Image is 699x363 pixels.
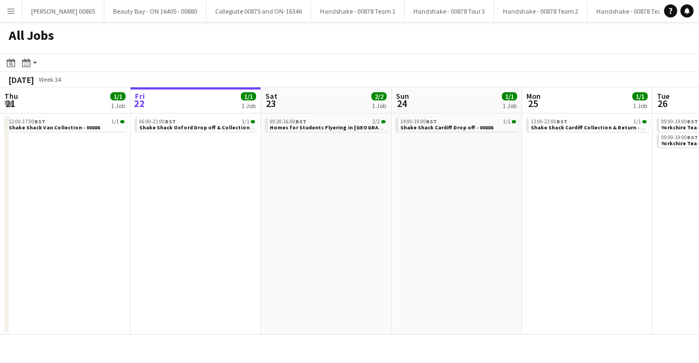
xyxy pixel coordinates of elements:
[396,91,409,101] span: Sun
[36,75,63,84] span: Week 34
[394,97,409,110] span: 24
[139,118,255,130] a: 06:00-21:00BST1/1Shake Shack Oxford Drop off & Collection - 00886
[9,124,100,131] span: Shake Shack Van Collection - 00886
[110,92,126,100] span: 1/1
[265,118,388,134] div: 09:30-16:00BST2/2Homes for Students Flyering in [GEOGRAPHIC_DATA] - 00884
[512,120,516,123] span: 1/1
[9,74,34,85] div: [DATE]
[139,124,268,131] span: Shake Shack Oxford Drop off & Collection - 00886
[206,1,311,22] button: Collegiate 00875 and ON-16346
[165,118,176,125] span: BST
[4,91,18,101] span: Thu
[104,1,206,22] button: Beauty Bay - ON 16405 - 00880
[426,118,437,125] span: BST
[265,91,277,101] span: Sat
[34,118,45,125] span: BST
[133,97,145,110] span: 22
[135,91,145,101] span: Fri
[687,118,698,125] span: BST
[400,119,437,124] span: 14:00-19:00
[655,97,670,110] span: 26
[502,102,517,110] div: 1 Job
[295,118,306,125] span: BST
[4,118,127,134] div: 12:00-17:00BST1/1Shake Shack Van Collection - 00886
[633,102,647,110] div: 1 Job
[526,118,649,134] div: 13:00-23:00BST1/1Shake Shack Cardiff Collection & Return - 00886
[400,118,516,130] a: 14:00-19:00BST1/1Shake Shack Cardiff Drop off - 00886
[661,119,698,124] span: 09:00-19:00
[503,119,511,124] span: 1/1
[3,97,18,110] span: 21
[556,118,567,125] span: BST
[270,124,427,131] span: Homes for Students Flyering in Leeds - 00884
[526,91,541,101] span: Mon
[371,92,387,100] span: 2/2
[381,120,386,123] span: 2/2
[251,120,255,123] span: 1/1
[502,92,517,100] span: 1/1
[111,102,125,110] div: 1 Job
[139,119,176,124] span: 06:00-21:00
[270,118,386,130] a: 09:30-16:00BST2/2Homes for Students Flyering in [GEOGRAPHIC_DATA] - 00884
[9,118,125,130] a: 12:00-17:00BST1/1Shake Shack Van Collection - 00886
[588,1,681,22] button: Handshake - 00878 Team 4
[111,119,119,124] span: 1/1
[135,118,257,134] div: 06:00-21:00BST1/1Shake Shack Oxford Drop off & Collection - 00886
[531,119,567,124] span: 13:00-23:00
[311,1,405,22] button: Handshake - 00878 Team 1
[396,118,518,134] div: 14:00-19:00BST1/1Shake Shack Cardiff Drop off - 00886
[9,119,45,124] span: 12:00-17:00
[525,97,541,110] span: 25
[531,118,647,130] a: 13:00-23:00BST1/1Shake Shack Cardiff Collection & Return - 00886
[241,92,256,100] span: 1/1
[264,97,277,110] span: 23
[687,134,698,141] span: BST
[22,1,104,22] button: [PERSON_NAME] 00865
[657,91,670,101] span: Tue
[241,102,256,110] div: 1 Job
[400,124,493,131] span: Shake Shack Cardiff Drop off - 00886
[270,119,306,124] span: 09:30-16:00
[661,135,698,140] span: 09:00-19:00
[372,102,386,110] div: 1 Job
[242,119,250,124] span: 1/1
[531,124,654,131] span: Shake Shack Cardiff Collection & Return - 00886
[642,120,647,123] span: 1/1
[633,119,641,124] span: 1/1
[120,120,125,123] span: 1/1
[372,119,380,124] span: 2/2
[405,1,494,22] button: Handshake - 00878 Tour 3
[632,92,648,100] span: 1/1
[494,1,588,22] button: Handshake - 00878 Team 2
